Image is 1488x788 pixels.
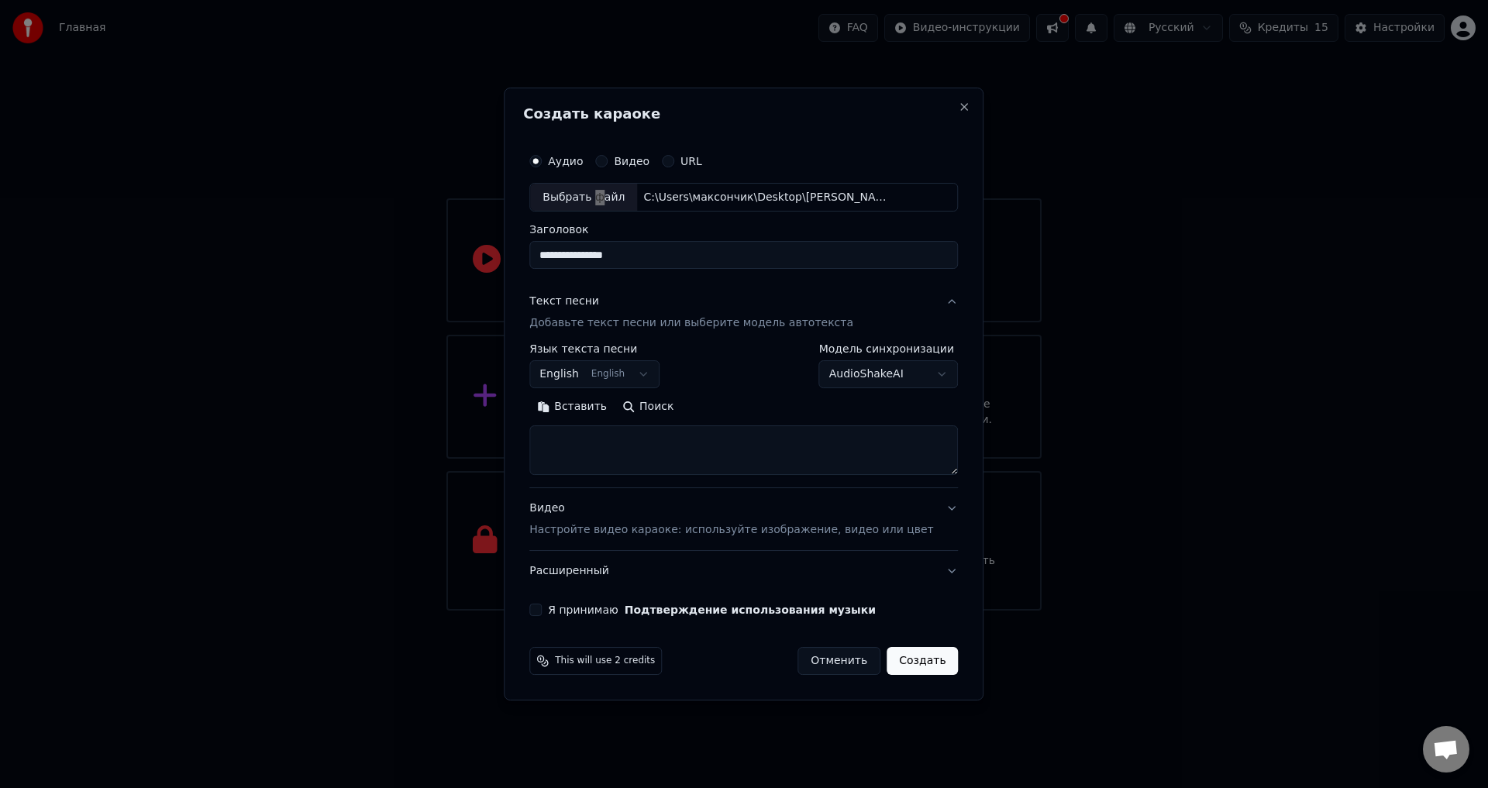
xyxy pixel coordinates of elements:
div: Выбрать файл [530,184,637,212]
label: Аудио [548,156,583,167]
p: Добавьте текст песни или выберите модель автотекста [529,316,853,332]
p: Настройте видео караоке: используйте изображение, видео или цвет [529,522,933,538]
button: Я принимаю [625,604,876,615]
label: Модель синхронизации [819,344,959,355]
button: ВидеоНастройте видео караоке: используйте изображение, видео или цвет [529,489,958,551]
label: Заголовок [529,225,958,236]
label: URL [680,156,702,167]
div: Текст песни [529,294,599,310]
div: Текст песниДобавьте текст песни или выберите модель автотекста [529,344,958,488]
h2: Создать караоке [523,107,964,121]
span: This will use 2 credits [555,655,655,667]
button: Создать [887,647,958,675]
label: Видео [614,156,649,167]
button: Вставить [529,395,615,420]
button: Поиск [615,395,681,420]
label: Я принимаю [548,604,876,615]
button: Отменить [797,647,880,675]
label: Язык текста песни [529,344,660,355]
button: Текст песниДобавьте текст песни или выберите модель автотекста [529,282,958,344]
button: Расширенный [529,551,958,591]
div: Видео [529,501,933,539]
div: C:\Users\максончик\Desktop\[PERSON_NAME].mp3 [637,190,901,205]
